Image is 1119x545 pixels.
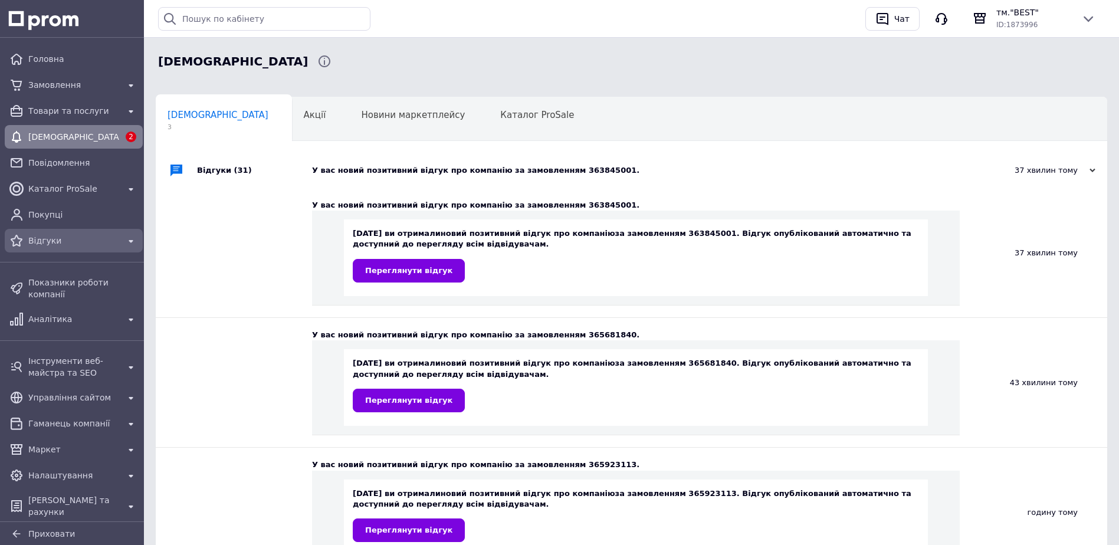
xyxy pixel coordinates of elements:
div: Відгуки [197,153,312,188]
span: Переглянути відгук [365,266,452,275]
span: 2 [126,132,136,142]
div: [DATE] ви отримали за замовленням 365923113. Відгук опублікований автоматично та доступний до пер... [353,488,919,542]
span: Приховати [28,529,75,539]
span: ID: 1873996 [996,21,1038,29]
div: 37 хвилин тому [960,188,1107,317]
span: Повідомлення [28,157,138,169]
span: [DEMOGRAPHIC_DATA] [168,110,268,120]
span: [PERSON_NAME] та рахунки [28,494,119,518]
span: Переглянути відгук [365,526,452,534]
span: Аналітика [28,313,119,325]
span: Переглянути відгук [365,396,452,405]
span: Каталог ProSale [500,110,574,120]
input: Пошук по кабінету [158,7,370,31]
a: Переглянути відгук [353,518,465,542]
span: 3 [168,123,268,132]
div: У вас новий позитивний відгук про компанію за замовленням 365923113. [312,459,960,470]
div: [DATE] ви отримали за замовленням 363845001. Відгук опублікований автоматично та доступний до пер... [353,228,919,282]
div: 37 хвилин тому [977,165,1095,176]
button: Чат [865,7,920,31]
div: У вас новий позитивний відгук про компанію за замовленням 363845001. [312,200,960,211]
b: новий позитивний відгук про компанію [441,229,615,238]
span: Сповіщення [158,53,308,70]
span: Акції [304,110,326,120]
span: Новини маркетплейсу [361,110,465,120]
span: Гаманець компанії [28,418,119,429]
a: Переглянути відгук [353,389,465,412]
div: Чат [892,10,912,28]
div: У вас новий позитивний відгук про компанію за замовленням 363845001. [312,165,977,176]
div: 43 хвилини тому [960,318,1107,447]
span: Маркет [28,444,119,455]
span: Покупці [28,209,138,221]
span: Інструменти веб-майстра та SEO [28,355,119,379]
span: Показники роботи компанії [28,277,138,300]
span: Відгуки [28,235,119,247]
span: [DEMOGRAPHIC_DATA] [28,131,119,143]
span: (31) [234,166,252,175]
span: Головна [28,53,138,65]
b: новий позитивний відгук про компанію [441,489,615,498]
div: [DATE] ви отримали за замовленням 365681840. Відгук опублікований автоматично та доступний до пер... [353,358,919,412]
span: Налаштування [28,470,119,481]
span: Каталог ProSale [28,183,119,195]
div: У вас новий позитивний відгук про компанію за замовленням 365681840. [312,330,960,340]
b: новий позитивний відгук про компанію [441,359,615,367]
span: Товари та послуги [28,105,119,117]
a: Переглянути відгук [353,259,465,283]
span: тм."BEST" [996,6,1072,18]
span: Управління сайтом [28,392,119,403]
span: Замовлення [28,79,119,91]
